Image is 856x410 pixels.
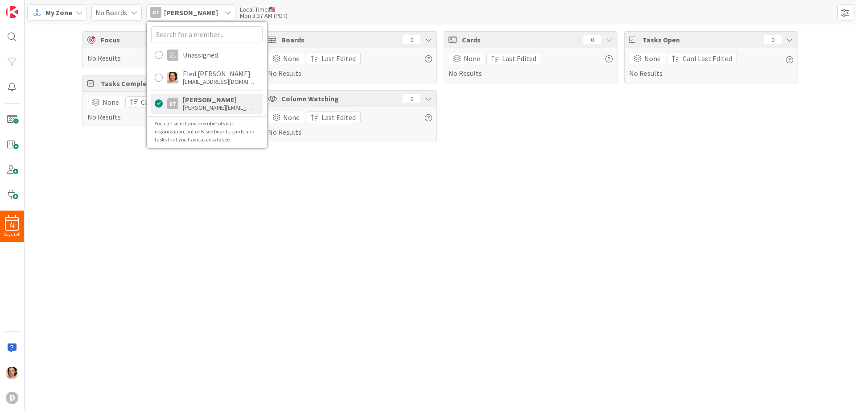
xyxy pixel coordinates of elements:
[486,53,541,64] button: Last Edited
[502,53,536,64] span: Last Edited
[141,97,190,108] span: Card Last Edited
[183,78,254,86] div: [EMAIL_ADDRESS][DOMAIN_NAME]
[449,53,613,79] div: No Results
[283,53,300,64] span: None
[103,97,119,108] span: None
[667,53,737,64] button: Card Last Edited
[403,35,420,44] div: 0
[183,104,254,112] div: [PERSON_NAME][EMAIL_ADDRESS][DOMAIN_NAME]
[125,96,195,108] button: Card Last Edited
[629,53,793,79] div: No Results
[183,51,218,59] div: Unassigned
[642,34,759,45] span: Tasks Open
[321,112,356,123] span: Last Edited
[6,367,18,379] img: EC
[150,7,161,18] div: DT
[151,120,263,144] div: You can select any member of your organization, but only see board’s cards and tasks that you hav...
[268,112,432,137] div: No Results
[269,7,275,12] img: us.png
[164,7,218,18] span: [PERSON_NAME]
[151,26,263,42] input: Search for a member...
[268,53,432,79] div: No Results
[183,70,254,78] div: Eled [PERSON_NAME]
[281,34,398,45] span: Boards
[306,112,361,123] button: Last Edited
[183,95,254,104] div: [PERSON_NAME]
[764,35,782,44] div: 0
[6,6,18,18] img: Visit kanbanzone.com
[644,53,661,64] span: None
[462,34,579,45] span: Cards
[283,112,300,123] span: None
[6,392,18,404] div: D
[281,93,398,104] span: Column Watching
[583,35,601,44] div: 0
[403,94,420,103] div: 0
[306,53,361,64] button: Last Edited
[45,7,72,18] span: My Zone
[240,6,288,12] div: Local Time:
[87,53,251,63] div: No Results
[101,78,218,89] span: Tasks Completed
[95,7,127,18] span: No Boards
[167,98,178,109] div: DT
[321,53,356,64] span: Last Edited
[683,53,732,64] span: Card Last Edited
[10,222,15,228] span: 4
[87,96,251,122] div: No Results
[240,12,288,19] div: Mon 3:37 AM (PDT)
[167,72,178,83] img: EC
[464,53,480,64] span: None
[101,34,215,45] span: Focus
